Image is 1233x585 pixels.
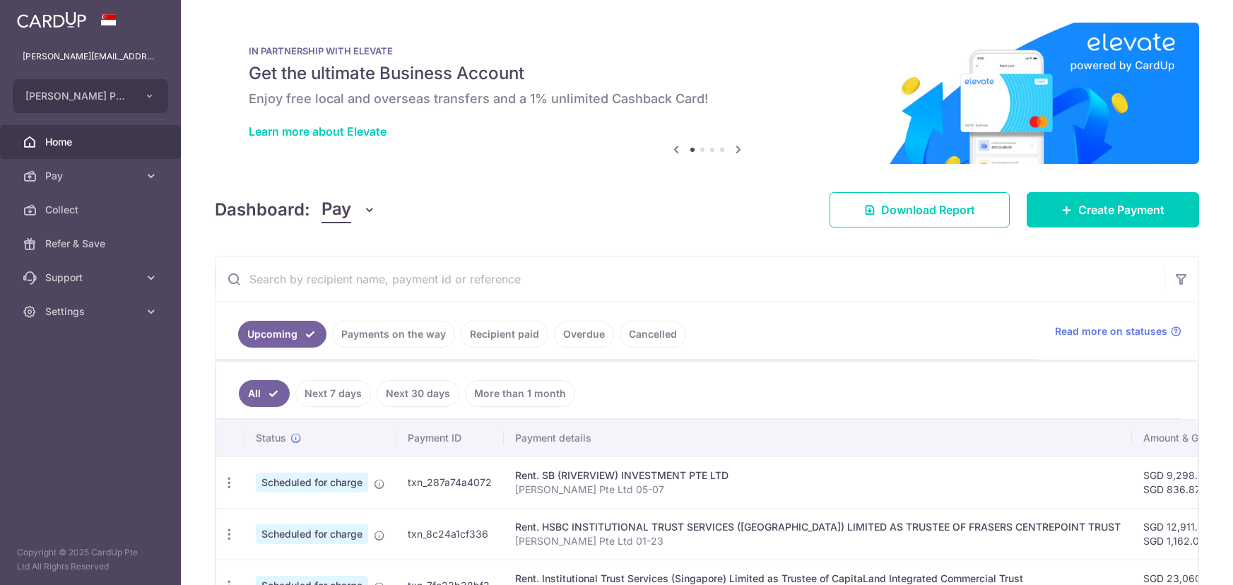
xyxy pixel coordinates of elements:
[396,508,504,560] td: txn_8c24a1cf336
[25,89,130,103] span: [PERSON_NAME] PTE. LTD.
[17,11,86,28] img: CardUp
[620,321,686,348] a: Cancelled
[13,79,168,113] button: [PERSON_NAME] PTE. LTD.
[45,237,138,251] span: Refer & Save
[45,203,138,217] span: Collect
[239,380,290,407] a: All
[461,321,548,348] a: Recipient paid
[216,256,1164,302] input: Search by recipient name, payment id or reference
[554,321,614,348] a: Overdue
[1143,431,1211,445] span: Amount & GST
[830,192,1010,227] a: Download Report
[881,201,975,218] span: Download Report
[1055,324,1167,338] span: Read more on statuses
[256,524,368,544] span: Scheduled for charge
[295,380,371,407] a: Next 7 days
[215,23,1199,164] img: Renovation banner
[249,124,387,138] a: Learn more about Elevate
[515,483,1121,497] p: [PERSON_NAME] Pte Ltd 05-07
[396,456,504,508] td: txn_287a74a4072
[1055,324,1181,338] a: Read more on statuses
[1078,201,1164,218] span: Create Payment
[396,420,504,456] th: Payment ID
[256,431,286,445] span: Status
[249,62,1165,85] h5: Get the ultimate Business Account
[45,305,138,319] span: Settings
[504,420,1132,456] th: Payment details
[238,321,326,348] a: Upcoming
[515,468,1121,483] div: Rent. SB (RIVERVIEW) INVESTMENT PTE LTD
[249,45,1165,57] p: IN PARTNERSHIP WITH ELEVATE
[332,321,455,348] a: Payments on the way
[321,196,351,223] span: Pay
[215,197,310,223] h4: Dashboard:
[23,49,158,64] p: [PERSON_NAME][EMAIL_ADDRESS][DOMAIN_NAME]
[1027,192,1199,227] a: Create Payment
[45,135,138,149] span: Home
[256,473,368,492] span: Scheduled for charge
[321,196,376,223] button: Pay
[515,520,1121,534] div: Rent. HSBC INSTITUTIONAL TRUST SERVICES ([GEOGRAPHIC_DATA]) LIMITED AS TRUSTEE OF FRASERS CENTREP...
[377,380,459,407] a: Next 30 days
[45,169,138,183] span: Pay
[249,90,1165,107] h6: Enjoy free local and overseas transfers and a 1% unlimited Cashback Card!
[515,534,1121,548] p: [PERSON_NAME] Pte Ltd 01-23
[45,271,138,285] span: Support
[465,380,575,407] a: More than 1 month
